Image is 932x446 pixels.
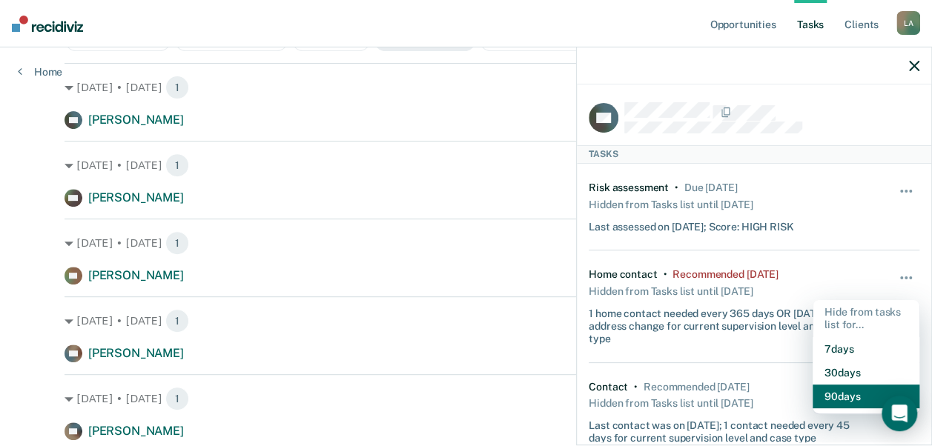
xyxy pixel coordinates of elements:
[813,385,919,408] button: 90 days
[589,268,657,281] div: Home contact
[813,300,919,337] div: Hide from tasks list for...
[12,16,83,32] img: Recidiviz
[18,65,62,79] a: Home
[88,190,184,204] span: [PERSON_NAME]
[589,413,865,445] div: Last contact was on [DATE]; 1 contact needed every 45 days for current supervision level and case...
[88,346,184,360] span: [PERSON_NAME]
[663,268,667,281] div: •
[165,387,189,410] span: 1
[589,194,753,215] div: Hidden from Tasks list until [DATE]
[165,76,189,99] span: 1
[634,381,638,393] div: •
[684,182,738,194] div: Due 7 months ago
[589,302,865,345] div: 1 home contact needed every 365 days OR [DATE] of an address change for current supervision level...
[675,182,678,194] div: •
[896,11,920,35] div: L A
[88,268,184,282] span: [PERSON_NAME]
[589,182,669,194] div: Risk assessment
[813,337,919,361] button: 7 days
[882,396,917,431] div: Open Intercom Messenger
[65,231,867,255] div: [DATE] • [DATE]
[65,387,867,410] div: [DATE] • [DATE]
[577,145,931,163] div: Tasks
[65,153,867,177] div: [DATE] • [DATE]
[165,231,189,255] span: 1
[644,381,749,393] div: Recommended 2 months ago
[88,113,184,127] span: [PERSON_NAME]
[65,76,867,99] div: [DATE] • [DATE]
[813,361,919,385] button: 30 days
[65,309,867,333] div: [DATE] • [DATE]
[589,393,753,413] div: Hidden from Tasks list until [DATE]
[589,281,753,302] div: Hidden from Tasks list until [DATE]
[672,268,778,281] div: Recommended 4 months ago
[88,424,184,438] span: [PERSON_NAME]
[589,381,628,393] div: Contact
[589,215,793,233] div: Last assessed on [DATE]; Score: HIGH RISK
[165,153,189,177] span: 1
[165,309,189,333] span: 1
